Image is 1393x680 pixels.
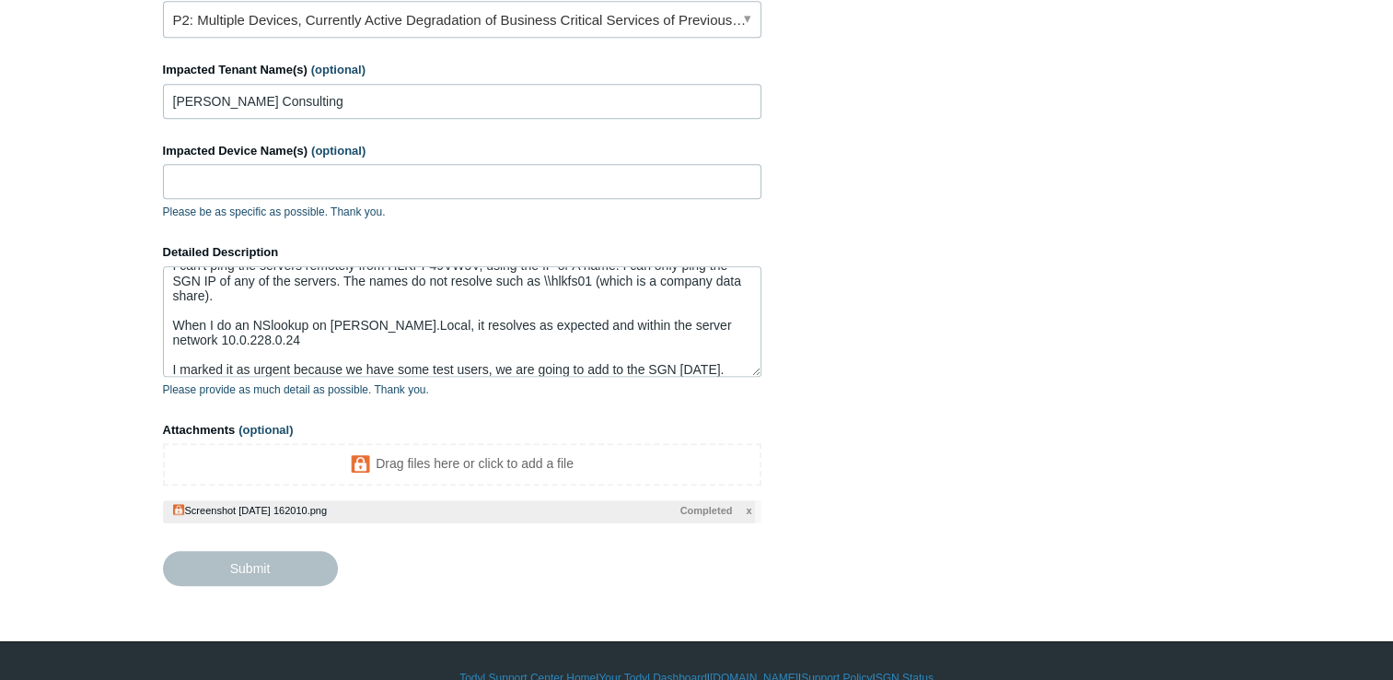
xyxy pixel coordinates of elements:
[680,503,733,519] span: Completed
[163,421,761,440] label: Attachments
[746,503,751,519] span: x
[163,204,761,220] p: Please be as specific as possible. Thank you.
[311,144,366,158] span: (optional)
[163,142,761,160] label: Impacted Device Name(s)
[163,1,761,38] a: P2: Multiple Devices, Currently Active Degradation of Business Critical Services of Previously Wo...
[163,381,761,398] p: Please provide as much detail as possible. Thank you.
[311,63,366,76] span: (optional)
[163,243,761,262] label: Detailed Description
[238,423,293,437] span: (optional)
[163,551,338,586] input: Submit
[163,61,761,79] label: Impacted Tenant Name(s)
